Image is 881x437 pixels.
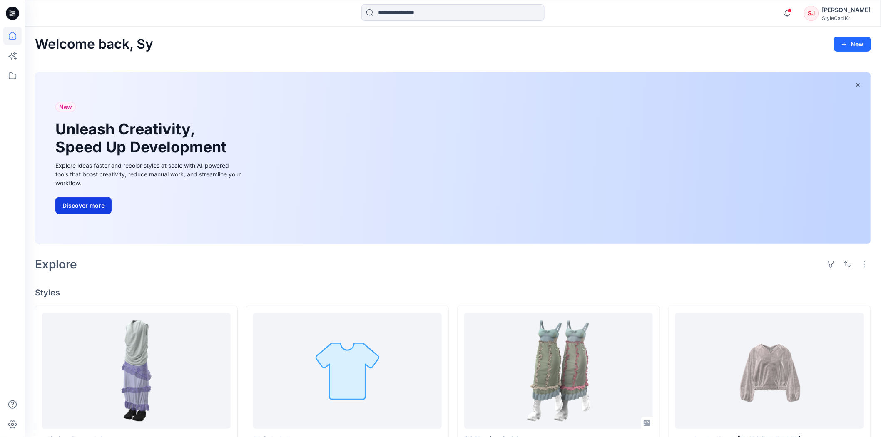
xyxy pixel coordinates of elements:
a: Discover more [55,197,243,214]
div: Explore ideas faster and recolor styles at scale with AI-powered tools that boost creativity, red... [55,161,243,187]
a: round yoke back tuck bluson [675,313,864,429]
a: shirring lace style [42,313,231,429]
h2: Welcome back, Sy [35,37,153,52]
h1: Unleash Creativity, Speed Up Development [55,120,230,156]
div: [PERSON_NAME] [822,5,871,15]
span: New [59,102,72,112]
h4: Styles [35,288,871,298]
div: SJ [804,6,819,21]
a: 2025miumiuSS [464,313,653,429]
button: New [834,37,871,52]
button: Discover more [55,197,112,214]
h2: Explore [35,258,77,271]
div: StyleCad Kr [822,15,871,21]
a: Twisted dress [253,313,442,429]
